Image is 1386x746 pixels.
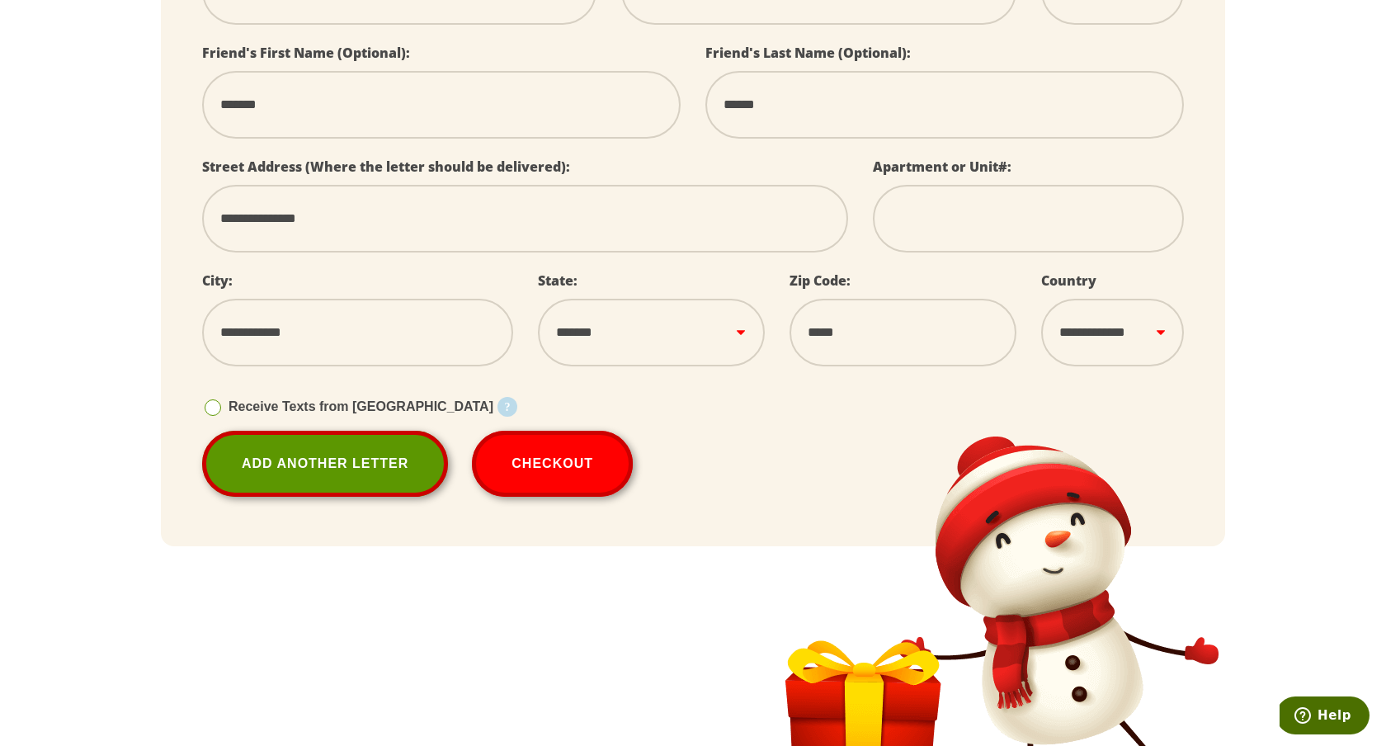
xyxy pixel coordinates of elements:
label: Apartment or Unit#: [873,158,1011,176]
label: Country [1041,271,1096,290]
a: Add Another Letter [202,431,448,497]
label: Zip Code: [790,271,851,290]
label: Friend's Last Name (Optional): [705,44,911,62]
iframe: Opens a widget where you can find more information [1280,696,1369,738]
label: State: [538,271,577,290]
label: City: [202,271,233,290]
span: Receive Texts from [GEOGRAPHIC_DATA] [229,399,493,413]
button: Checkout [472,431,633,497]
label: Street Address (Where the letter should be delivered): [202,158,570,176]
label: Friend's First Name (Optional): [202,44,410,62]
